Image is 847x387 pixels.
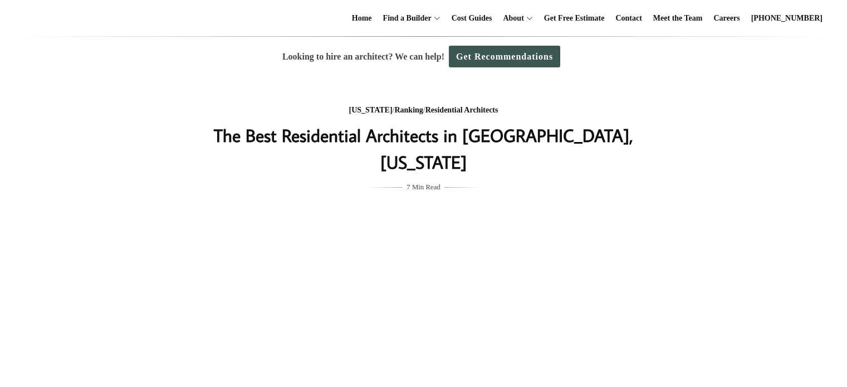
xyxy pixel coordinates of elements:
a: Residential Architects [425,106,498,114]
a: Meet the Team [649,1,707,36]
a: About [498,1,523,36]
span: 7 Min Read [407,181,440,193]
h1: The Best Residential Architects in [GEOGRAPHIC_DATA], [US_STATE] [202,122,646,175]
a: Careers [709,1,745,36]
div: / / [202,104,646,117]
a: Cost Guides [447,1,497,36]
a: Get Recommendations [449,46,560,67]
a: Ranking [394,106,423,114]
a: Find a Builder [379,1,432,36]
a: Home [347,1,376,36]
a: [US_STATE] [349,106,393,114]
a: Contact [611,1,646,36]
a: Get Free Estimate [540,1,609,36]
a: [PHONE_NUMBER] [747,1,827,36]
